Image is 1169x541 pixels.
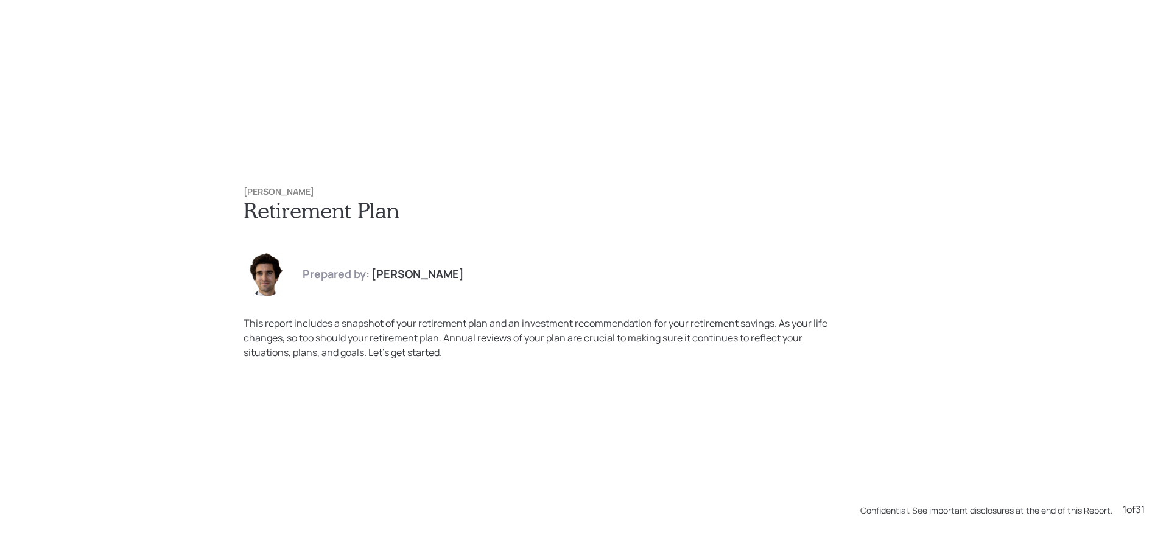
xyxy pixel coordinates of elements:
h6: [PERSON_NAME] [244,187,925,197]
img: harrison-schaefer-headshot-2.png [244,253,287,296]
h4: [PERSON_NAME] [371,268,464,281]
h4: Prepared by: [303,268,370,281]
div: This report includes a snapshot of your retirement plan and an investment recommendation for your... [244,316,848,360]
div: Confidential. See important disclosures at the end of this Report. [860,504,1113,517]
h1: Retirement Plan [244,197,925,223]
div: 1 of 31 [1123,502,1145,517]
